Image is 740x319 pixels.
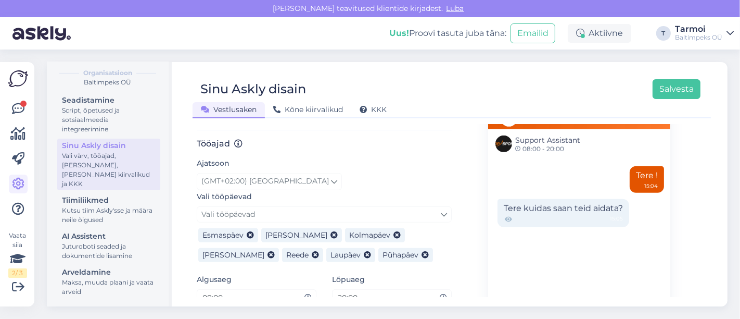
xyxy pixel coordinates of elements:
label: Ajatsoon [197,158,229,169]
div: Vali värv, tööajad, [PERSON_NAME], [PERSON_NAME] kiirvalikud ja KKK [62,151,156,189]
div: Aktiivne [568,24,631,43]
span: Esmaspäev [202,230,244,240]
span: [PERSON_NAME] [265,230,327,240]
div: Maksa, muuda plaani ja vaata arveid [62,278,156,297]
div: Proovi tasuta juba täna: [389,27,506,40]
span: 15:05 [610,215,623,224]
img: Support [495,136,512,152]
span: KKK [360,105,387,114]
span: Reede [286,250,309,260]
div: Tarmoi [675,25,722,33]
div: Baltimpeks OÜ [55,78,160,87]
div: Tere ! [630,166,664,193]
img: Askly Logo [8,70,28,87]
div: Seadistamine [62,95,156,106]
a: AI AssistentJuturoboti seaded ja dokumentide lisamine [57,229,160,262]
div: Tere kuidas saan teid aidata? [497,199,629,227]
div: Sinu Askly disain [200,79,306,99]
div: Kutsu tiim Askly'sse ja määra neile õigused [62,206,156,225]
div: Tiimiliikmed [62,195,156,206]
span: Luba [443,4,467,13]
label: Algusaeg [197,274,232,285]
span: Kolmapäev [349,230,390,240]
div: Sinu Askly disain [62,140,156,151]
div: AI Assistent [62,231,156,242]
span: (GMT+02:00) [GEOGRAPHIC_DATA] [201,176,329,187]
b: Organisatsioon [83,68,132,78]
a: TarmoiBaltimpeks OÜ [675,25,734,42]
label: Vali tööpäevad [197,191,252,202]
div: 15:04 [644,182,658,190]
span: Support Assistant [515,135,580,146]
button: Salvesta [653,79,700,99]
a: (GMT+02:00) [GEOGRAPHIC_DATA] [197,173,342,190]
div: 2 / 3 [8,268,27,278]
span: Laupäev [330,250,361,260]
div: Juturoboti seaded ja dokumentide lisamine [62,242,156,261]
span: [PERSON_NAME] [202,250,264,260]
h3: Tööajad [197,139,452,149]
div: Vaata siia [8,231,27,278]
a: TiimiliikmedKutsu tiim Askly'sse ja määra neile õigused [57,193,160,226]
span: Kõne kiirvalikud [273,105,343,114]
div: Script, õpetused ja sotsiaalmeedia integreerimine [62,106,156,134]
a: SeadistamineScript, õpetused ja sotsiaalmeedia integreerimine [57,93,160,136]
span: 08:00 - 20:00 [515,146,580,152]
a: ArveldamineMaksa, muuda plaani ja vaata arveid [57,265,160,298]
span: Pühapäev [382,250,418,260]
label: Lõpuaeg [332,274,365,285]
div: Baltimpeks OÜ [675,33,722,42]
button: Emailid [511,23,555,43]
div: T [656,26,671,41]
span: Vestlusaken [201,105,257,114]
a: Vali tööpäevad [197,206,452,223]
b: Uus! [389,28,409,38]
span: Vali tööpäevad [201,210,255,219]
a: Sinu Askly disainVali värv, tööajad, [PERSON_NAME], [PERSON_NAME] kiirvalikud ja KKK [57,139,160,190]
div: Arveldamine [62,267,156,278]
